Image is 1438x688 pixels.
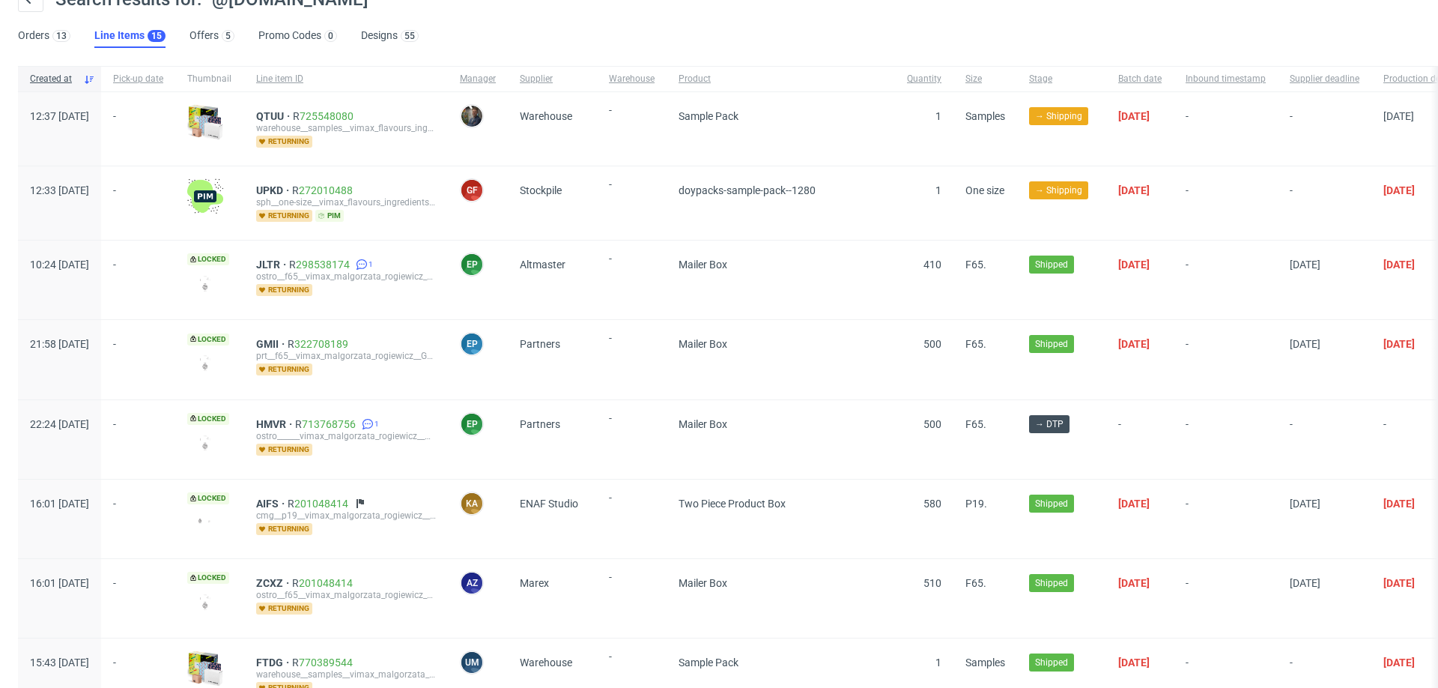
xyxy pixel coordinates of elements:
[30,338,89,350] span: 21:58 [DATE]
[256,669,436,681] div: warehouse__samples__vimax_malgorzata_rogiewicz__FTDG
[1290,577,1320,589] span: [DATE]
[461,180,482,201] figcaption: GF
[256,510,436,522] div: cmg__p19__vimax_malgorzata_rogiewicz__AIFS
[965,657,1005,669] span: Samples
[256,184,292,196] a: UPKD
[1290,418,1359,461] span: -
[256,210,312,222] span: returning
[923,577,941,589] span: 510
[256,110,293,122] a: QTUU
[609,253,655,301] span: -
[609,73,655,85] span: Warehouse
[1383,259,1415,271] span: [DATE]
[923,259,941,271] span: 410
[520,259,565,271] span: Altmaster
[288,338,351,350] a: R322708189
[299,577,353,589] a: 201048414
[256,657,292,669] span: FTDG
[923,498,941,510] span: 580
[256,259,289,271] span: JLTR
[299,657,353,669] a: 770389544
[1035,656,1068,669] span: Shipped
[679,110,738,122] span: Sample Pack
[292,577,356,589] span: R
[1035,109,1082,123] span: → Shipping
[609,104,655,148] span: -
[461,254,482,275] figcaption: EP
[1035,576,1068,590] span: Shipped
[679,577,727,589] span: Mailer Box
[520,73,585,85] span: Supplier
[113,577,163,620] span: -
[1118,184,1150,196] span: [DATE]
[256,363,312,375] span: returning
[30,110,89,122] span: 12:37 [DATE]
[1186,418,1266,461] span: -
[289,259,353,271] span: R
[1118,418,1162,461] span: -
[1118,259,1150,271] span: [DATE]
[256,196,436,208] div: sph__one-size__vimax_flavours_ingredients__UPKD
[289,259,353,271] a: R298538174
[30,498,89,510] span: 16:01 [DATE]
[1118,498,1150,510] span: [DATE]
[609,571,655,620] span: -
[187,178,223,214] img: wHgJFi1I6lmhQAAAABJRU5ErkJggg==
[461,414,482,435] figcaption: EP
[1290,73,1359,85] span: Supplier deadline
[187,515,223,529] img: data
[187,413,229,425] span: Locked
[292,657,356,669] span: R
[288,338,351,350] span: R
[679,184,816,196] span: doypacks-sample-pack--1280
[292,577,356,589] a: R201048414
[461,493,482,514] figcaption: ka
[461,334,482,354] figcaption: EP
[461,652,482,673] figcaption: UM
[189,24,234,48] a: Offers5
[302,418,356,430] a: 713768756
[187,593,223,612] img: data
[258,24,337,48] a: Promo Codes0
[679,73,883,85] span: Product
[935,657,941,669] span: 1
[30,259,89,271] span: 10:24 [DATE]
[1186,184,1266,222] span: -
[113,338,163,381] span: -
[113,498,163,540] span: -
[965,73,1005,85] span: Size
[187,492,229,504] span: Locked
[292,657,356,669] a: R770389544
[1035,417,1064,431] span: → DTP
[30,657,89,669] span: 15:43 [DATE]
[256,136,312,148] span: returning
[1290,110,1359,148] span: -
[1035,337,1068,351] span: Shipped
[1290,338,1320,350] span: [DATE]
[1383,338,1415,350] span: [DATE]
[256,603,312,615] span: returning
[520,418,560,430] span: Partners
[1383,184,1415,196] span: [DATE]
[679,338,727,350] span: Mailer Box
[520,498,578,510] span: ENAF Studio
[187,253,229,265] span: Locked
[30,577,89,589] span: 16:01 [DATE]
[923,338,941,350] span: 500
[1290,184,1359,222] span: -
[295,418,359,430] a: R713768756
[404,31,415,41] div: 55
[113,73,163,85] span: Pick-up date
[679,259,727,271] span: Mailer Box
[1118,657,1150,669] span: [DATE]
[187,73,232,85] span: Thumbnail
[256,271,436,283] div: ostro__f65__vimax_malgorzata_rogiewicz__JLTR
[965,259,986,271] span: F65.
[1186,110,1266,148] span: -
[296,259,350,271] a: 298538174
[300,110,354,122] a: 725548080
[1383,657,1415,669] span: [DATE]
[30,418,89,430] span: 22:24 [DATE]
[965,338,986,350] span: F65.
[293,110,357,122] a: R725548080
